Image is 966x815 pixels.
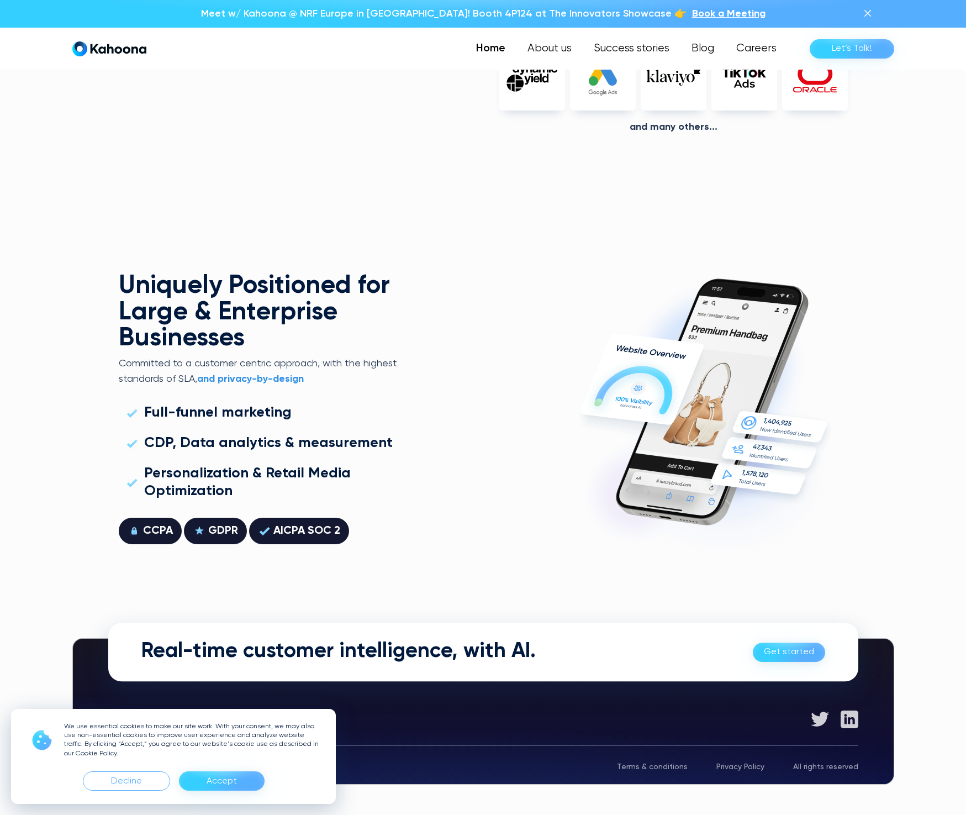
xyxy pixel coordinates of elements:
[197,374,304,384] strong: and privacy-by-design
[144,404,292,422] div: Full-funnel marketing
[617,763,688,771] a: Terms & conditions
[465,38,516,60] a: Home
[201,7,687,21] p: Meet w/ Kahoona @ NRF Europe in [GEOGRAPHIC_DATA]! Booth 4P124 at The Innovators Showcase 👉
[179,771,265,791] div: Accept
[64,722,323,758] p: We use essential cookies to make our site work. With your consent, we may also use non-essential ...
[143,522,173,540] div: CCPA
[499,122,848,134] div: And Many others...
[725,38,788,60] a: Careers
[144,435,393,452] div: CDP, Data analytics & measurement
[793,763,858,771] div: All rights reserved
[810,39,894,59] a: Let’s Talk!
[208,522,238,540] div: GDPR
[83,771,170,791] div: Decline
[680,38,725,60] a: Blog
[692,7,766,21] a: Book a Meeting
[273,522,340,540] div: AICPA SOC 2
[72,41,146,57] a: home
[207,772,237,790] div: Accept
[832,40,872,57] div: Let’s Talk!
[141,639,536,665] h2: Real-time customer intelligence, with AI.
[583,38,680,60] a: Success stories
[144,465,393,499] div: Personalization & Retail Media Optimization
[111,772,142,790] div: Decline
[119,273,400,353] h2: Uniquely Positioned for Large & Enterprise Businesses
[516,38,583,60] a: About us
[119,356,400,387] p: Committed to a customer centric approach, with the highest standards of SLA,
[753,643,825,662] a: Get started
[692,9,766,19] span: Book a Meeting
[716,763,764,771] a: Privacy Policy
